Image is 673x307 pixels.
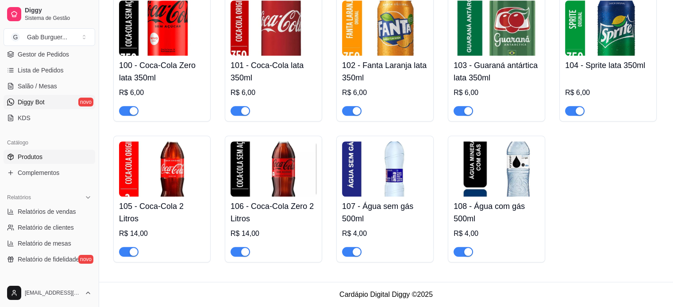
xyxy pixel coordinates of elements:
[4,220,95,235] a: Relatório de clientes
[18,82,57,91] span: Salão / Mesas
[25,15,92,22] span: Sistema de Gestão
[4,282,95,303] button: [EMAIL_ADDRESS][DOMAIN_NAME]
[4,79,95,93] a: Salão / Mesas
[18,66,64,75] span: Lista de Pedidos
[4,150,95,164] a: Produtos
[99,282,673,307] footer: Cardápio Digital Diggy © 2025
[18,98,45,106] span: Diggy Bot
[4,111,95,125] a: KDS
[119,0,205,56] img: product-image
[119,200,205,225] h4: 105 - Coca-Cola 2 Litros
[119,87,205,98] div: R$ 6,00
[119,59,205,84] h4: 100 - Coca-Cola Zero lata 350ml
[18,114,31,122] span: KDS
[342,59,428,84] h4: 102 - Fanta Laranja lata 350ml
[18,50,69,59] span: Gestor de Pedidos
[119,141,205,197] img: product-image
[4,236,95,250] a: Relatório de mesas
[454,0,539,56] img: product-image
[231,200,316,225] h4: 106 - Coca-Cola Zero 2 Litros
[4,95,95,109] a: Diggy Botnovo
[565,87,651,98] div: R$ 6,00
[342,0,428,56] img: product-image
[18,168,59,177] span: Complementos
[18,152,42,161] span: Produtos
[4,136,95,150] div: Catálogo
[565,59,651,72] h4: 104 - Sprite lata 350ml
[231,0,316,56] img: product-image
[454,59,539,84] h4: 103 - Guaraná antártica lata 350ml
[18,207,76,216] span: Relatórios de vendas
[4,63,95,77] a: Lista de Pedidos
[342,141,428,197] img: product-image
[4,47,95,61] a: Gestor de Pedidos
[18,239,71,248] span: Relatório de mesas
[342,87,428,98] div: R$ 6,00
[4,28,95,46] button: Select a team
[25,289,81,296] span: [EMAIL_ADDRESS][DOMAIN_NAME]
[231,141,316,197] img: product-image
[231,87,316,98] div: R$ 6,00
[454,200,539,225] h4: 108 - Água com gás 500ml
[454,141,539,197] img: product-image
[231,228,316,239] div: R$ 14,00
[27,33,67,42] div: Gab Burguer ...
[565,0,651,56] img: product-image
[18,255,79,264] span: Relatório de fidelidade
[25,7,92,15] span: Diggy
[454,87,539,98] div: R$ 6,00
[454,228,539,239] div: R$ 4,00
[7,194,31,201] span: Relatórios
[4,166,95,180] a: Complementos
[4,4,95,25] a: DiggySistema de Gestão
[119,228,205,239] div: R$ 14,00
[4,252,95,266] a: Relatório de fidelidadenovo
[342,200,428,225] h4: 107 - Água sem gás 500ml
[11,33,20,42] span: G
[231,59,316,84] h4: 101 - Coca-Cola lata 350ml
[18,223,74,232] span: Relatório de clientes
[342,228,428,239] div: R$ 4,00
[4,277,95,291] div: Gerenciar
[4,205,95,219] a: Relatórios de vendas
